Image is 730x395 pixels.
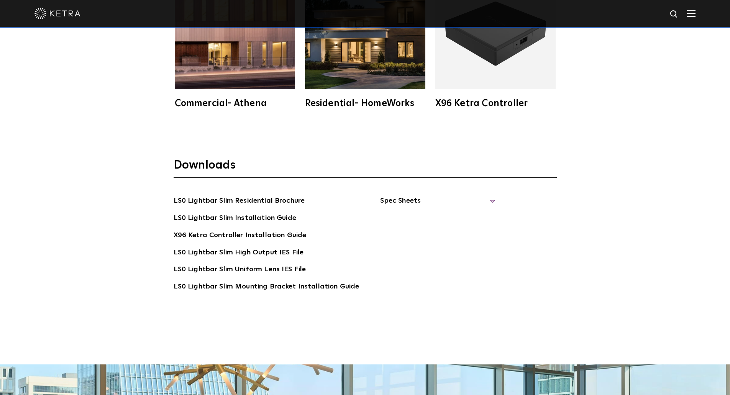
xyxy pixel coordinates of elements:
[174,213,296,225] a: LS0 Lightbar Slim Installation Guide
[435,99,556,108] div: X96 Ketra Controller
[175,99,295,108] div: Commercial- Athena
[380,195,495,212] span: Spec Sheets
[669,10,679,19] img: search icon
[174,247,304,259] a: LS0 Lightbar Slim High Output IES File
[174,264,306,276] a: LS0 Lightbar Slim Uniform Lens IES File
[34,8,80,19] img: ketra-logo-2019-white
[305,99,425,108] div: Residential- HomeWorks
[174,281,359,293] a: LS0 Lightbar Slim Mounting Bracket Installation Guide
[174,195,305,208] a: LS0 Lightbar Slim Residential Brochure
[174,230,307,242] a: X96 Ketra Controller Installation Guide
[687,10,696,17] img: Hamburger%20Nav.svg
[174,158,557,178] h3: Downloads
